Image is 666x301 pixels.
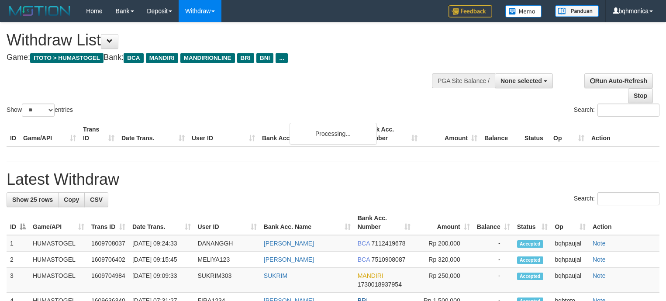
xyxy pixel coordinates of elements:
th: Bank Acc. Name: activate to sort column ascending [260,210,354,235]
span: BRI [237,53,254,63]
th: Game/API [20,121,79,146]
img: panduan.png [555,5,599,17]
td: - [473,268,514,293]
td: Rp 200,000 [414,235,473,252]
th: Date Trans. [118,121,188,146]
label: Search: [574,104,659,117]
span: Accepted [517,240,543,248]
span: Copy 7510908087 to clipboard [372,256,406,263]
h1: Latest Withdraw [7,171,659,188]
span: MANDIRI [358,272,383,279]
td: 1609706402 [88,252,129,268]
span: Copy 1730018937954 to clipboard [358,281,402,288]
th: Trans ID: activate to sort column ascending [88,210,129,235]
span: MANDIRI [146,53,178,63]
button: None selected [495,73,553,88]
span: Accepted [517,273,543,280]
td: bqhpaujal [551,268,589,293]
img: Button%20Memo.svg [505,5,542,17]
a: Show 25 rows [7,192,59,207]
span: BCA [358,240,370,247]
span: BCA [124,53,143,63]
td: DANANGGH [194,235,260,252]
a: [PERSON_NAME] [264,240,314,247]
td: 3 [7,268,29,293]
td: MELIYA123 [194,252,260,268]
a: CSV [84,192,108,207]
a: Note [593,256,606,263]
input: Search: [597,104,659,117]
span: Copy [64,196,79,203]
th: ID: activate to sort column descending [7,210,29,235]
span: Accepted [517,256,543,264]
td: 1609704984 [88,268,129,293]
td: HUMASTOGEL [29,252,88,268]
td: 1 [7,235,29,252]
a: Copy [58,192,85,207]
th: Status [521,121,550,146]
th: Amount [421,121,481,146]
td: - [473,252,514,268]
td: HUMASTOGEL [29,235,88,252]
img: Feedback.jpg [449,5,492,17]
span: Copy 7112419678 to clipboard [372,240,406,247]
td: Rp 250,000 [414,268,473,293]
th: ID [7,121,20,146]
span: CSV [90,196,103,203]
th: Game/API: activate to sort column ascending [29,210,88,235]
div: PGA Site Balance / [432,73,495,88]
h1: Withdraw List [7,31,435,49]
label: Show entries [7,104,73,117]
a: Note [593,240,606,247]
th: Op [550,121,588,146]
span: BCA [358,256,370,263]
td: 2 [7,252,29,268]
th: Action [589,210,659,235]
td: Rp 320,000 [414,252,473,268]
select: Showentries [22,104,55,117]
th: Balance: activate to sort column ascending [473,210,514,235]
th: Date Trans.: activate to sort column ascending [129,210,194,235]
th: Op: activate to sort column ascending [551,210,589,235]
img: MOTION_logo.png [7,4,73,17]
td: SUKRIM303 [194,268,260,293]
th: Balance [481,121,521,146]
span: Show 25 rows [12,196,53,203]
th: Trans ID [79,121,118,146]
th: User ID [188,121,259,146]
a: Stop [628,88,653,103]
th: Bank Acc. Number [361,121,421,146]
td: [DATE] 09:24:33 [129,235,194,252]
span: ... [276,53,287,63]
span: None selected [500,77,542,84]
td: bqhpaujal [551,235,589,252]
a: Note [593,272,606,279]
th: Status: activate to sort column ascending [514,210,552,235]
td: [DATE] 09:15:45 [129,252,194,268]
div: Processing... [290,123,377,145]
a: [PERSON_NAME] [264,256,314,263]
td: - [473,235,514,252]
a: SUKRIM [264,272,287,279]
th: Action [588,121,659,146]
label: Search: [574,192,659,205]
th: Bank Acc. Name [259,121,361,146]
span: MANDIRIONLINE [180,53,235,63]
h4: Game: Bank: [7,53,435,62]
td: HUMASTOGEL [29,268,88,293]
th: Bank Acc. Number: activate to sort column ascending [354,210,414,235]
td: bqhpaujal [551,252,589,268]
span: ITOTO > HUMASTOGEL [30,53,104,63]
td: [DATE] 09:09:33 [129,268,194,293]
td: 1609708037 [88,235,129,252]
th: User ID: activate to sort column ascending [194,210,260,235]
input: Search: [597,192,659,205]
th: Amount: activate to sort column ascending [414,210,473,235]
span: BNI [256,53,273,63]
a: Run Auto-Refresh [584,73,653,88]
